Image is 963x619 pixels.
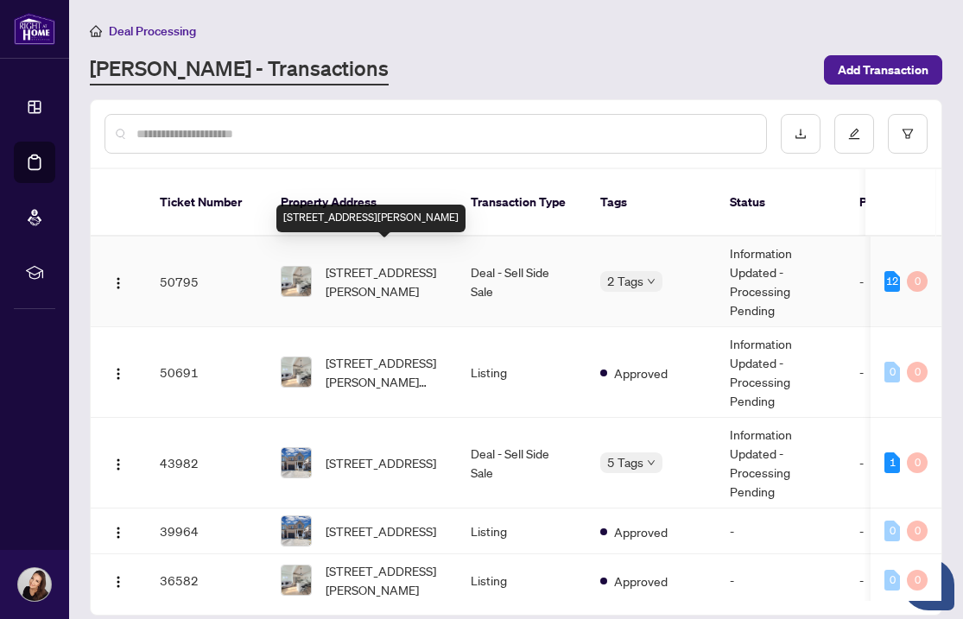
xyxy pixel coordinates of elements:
[716,508,846,554] td: -
[716,327,846,418] td: Information Updated - Processing Pending
[607,271,643,291] span: 2 Tags
[111,367,125,381] img: Logo
[846,418,949,508] td: -
[105,566,132,594] button: Logo
[111,575,125,589] img: Logo
[586,169,716,237] th: Tags
[326,521,436,540] span: [STREET_ADDRESS]
[457,508,586,554] td: Listing
[647,277,656,286] span: down
[146,327,267,418] td: 50691
[457,554,586,607] td: Listing
[105,449,132,477] button: Logo
[716,169,846,237] th: Status
[146,418,267,508] td: 43982
[111,458,125,471] img: Logo
[846,169,949,237] th: Project Name
[457,169,586,237] th: Transaction Type
[907,362,928,382] div: 0
[282,267,311,296] img: thumbnail-img
[884,521,900,541] div: 0
[838,56,928,84] span: Add Transaction
[888,114,928,154] button: filter
[276,205,466,232] div: [STREET_ADDRESS][PERSON_NAME]
[846,327,949,418] td: -
[109,23,196,39] span: Deal Processing
[111,276,125,290] img: Logo
[267,169,457,237] th: Property Address
[907,271,928,292] div: 0
[146,554,267,607] td: 36582
[326,353,443,391] span: [STREET_ADDRESS][PERSON_NAME][PERSON_NAME]
[907,452,928,473] div: 0
[326,453,436,472] span: [STREET_ADDRESS]
[18,568,51,601] img: Profile Icon
[146,237,267,327] td: 50795
[907,570,928,591] div: 0
[647,458,656,467] span: down
[846,237,949,327] td: -
[614,572,668,591] span: Approved
[105,268,132,295] button: Logo
[781,114,820,154] button: download
[834,114,874,154] button: edit
[457,237,586,327] td: Deal - Sell Side Sale
[884,452,900,473] div: 1
[282,516,311,546] img: thumbnail-img
[111,526,125,540] img: Logo
[146,508,267,554] td: 39964
[795,128,807,140] span: download
[90,54,389,85] a: [PERSON_NAME] - Transactions
[884,271,900,292] div: 12
[282,357,311,387] img: thumbnail-img
[848,128,860,140] span: edit
[614,522,668,541] span: Approved
[282,565,311,595] img: thumbnail-img
[614,363,668,382] span: Approved
[884,362,900,382] div: 0
[716,237,846,327] td: Information Updated - Processing Pending
[457,418,586,508] td: Deal - Sell Side Sale
[884,570,900,591] div: 0
[607,452,643,472] span: 5 Tags
[105,358,132,386] button: Logo
[90,25,102,37] span: home
[326,262,443,300] span: [STREET_ADDRESS][PERSON_NAME]
[14,13,55,45] img: logo
[907,521,928,541] div: 0
[846,508,949,554] td: -
[326,561,443,599] span: [STREET_ADDRESS][PERSON_NAME]
[146,169,267,237] th: Ticket Number
[716,554,846,607] td: -
[282,448,311,477] img: thumbnail-img
[824,55,942,85] button: Add Transaction
[902,128,914,140] span: filter
[105,517,132,545] button: Logo
[846,554,949,607] td: -
[457,327,586,418] td: Listing
[716,418,846,508] td: Information Updated - Processing Pending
